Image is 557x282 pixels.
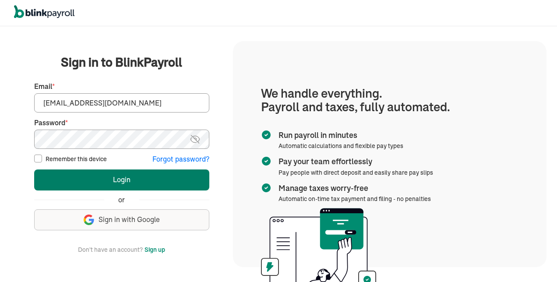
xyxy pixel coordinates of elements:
span: Sign in with Google [99,215,160,225]
label: Password [34,118,209,128]
button: Sign up [145,244,165,255]
button: Forgot password? [152,154,209,164]
h1: We handle everything. Payroll and taxes, fully automated. [261,87,518,114]
img: checkmark [261,183,271,193]
span: Sign in to BlinkPayroll [61,53,182,71]
span: Don't have an account? [78,244,143,255]
span: Automatic on-time tax payment and filing - no penalties [278,195,431,203]
label: Remember this device [46,155,107,163]
span: or [118,195,125,205]
span: Manage taxes worry-free [278,183,427,194]
span: Run payroll in minutes [278,130,400,141]
button: Sign in with Google [34,209,209,230]
img: checkmark [261,156,271,166]
input: Your email address [34,93,209,113]
img: google [84,215,94,225]
label: Email [34,81,209,92]
iframe: Chat Widget [411,187,557,282]
img: eye [190,134,201,145]
span: Pay people with direct deposit and easily share pay slips [278,169,433,176]
img: logo [14,5,74,18]
span: Pay your team effortlessly [278,156,430,167]
span: Automatic calculations and flexible pay types [278,142,403,150]
button: Login [34,169,209,190]
img: checkmark [261,130,271,140]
